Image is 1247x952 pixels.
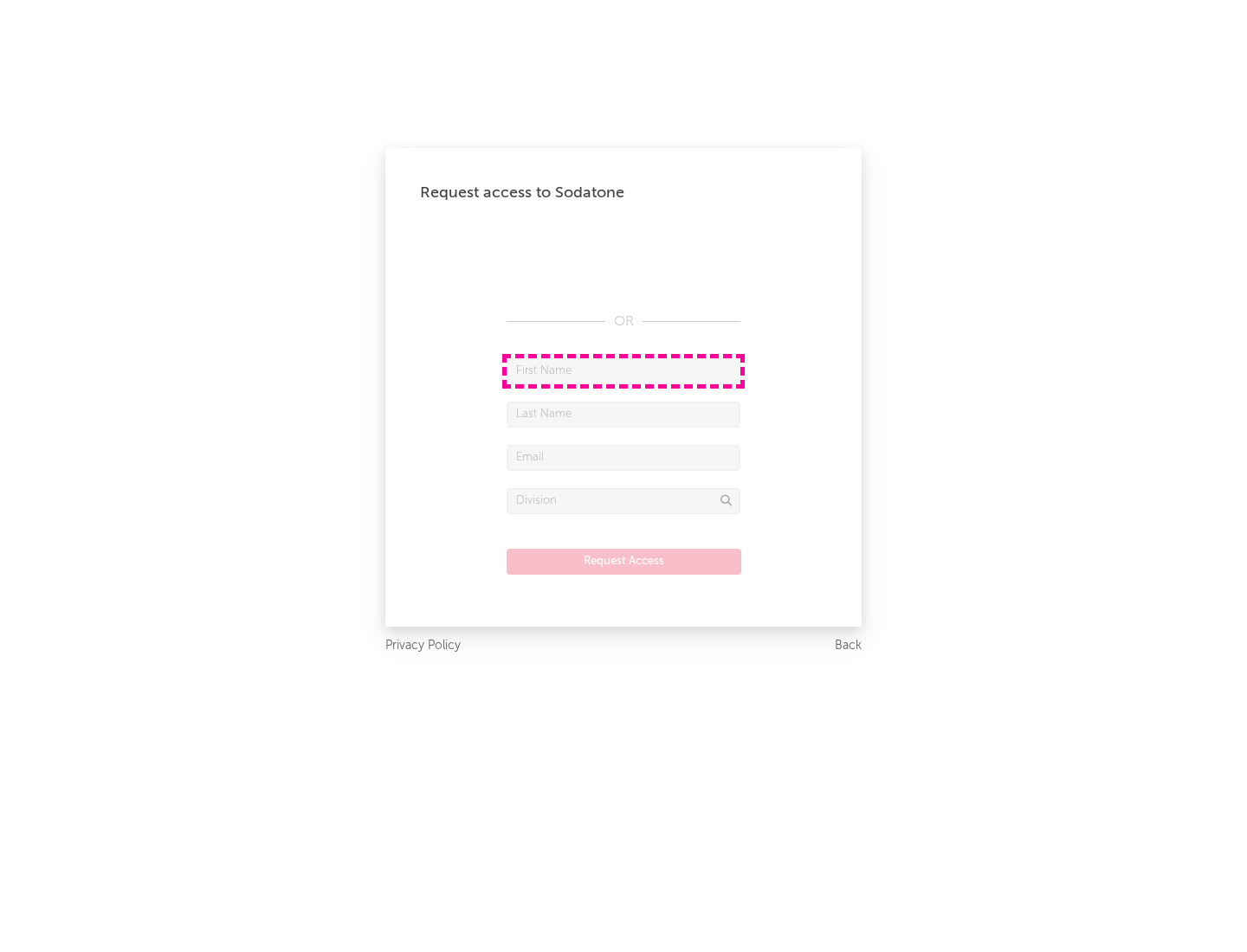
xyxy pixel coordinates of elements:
[507,402,740,428] input: Last Name
[507,312,740,332] div: OR
[507,488,740,514] input: Division
[420,183,827,203] div: Request access to Sodatone
[507,549,741,575] button: Request Access
[507,445,740,471] input: Email
[507,358,740,384] input: First Name
[385,635,461,657] a: Privacy Policy
[835,635,862,657] a: Back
